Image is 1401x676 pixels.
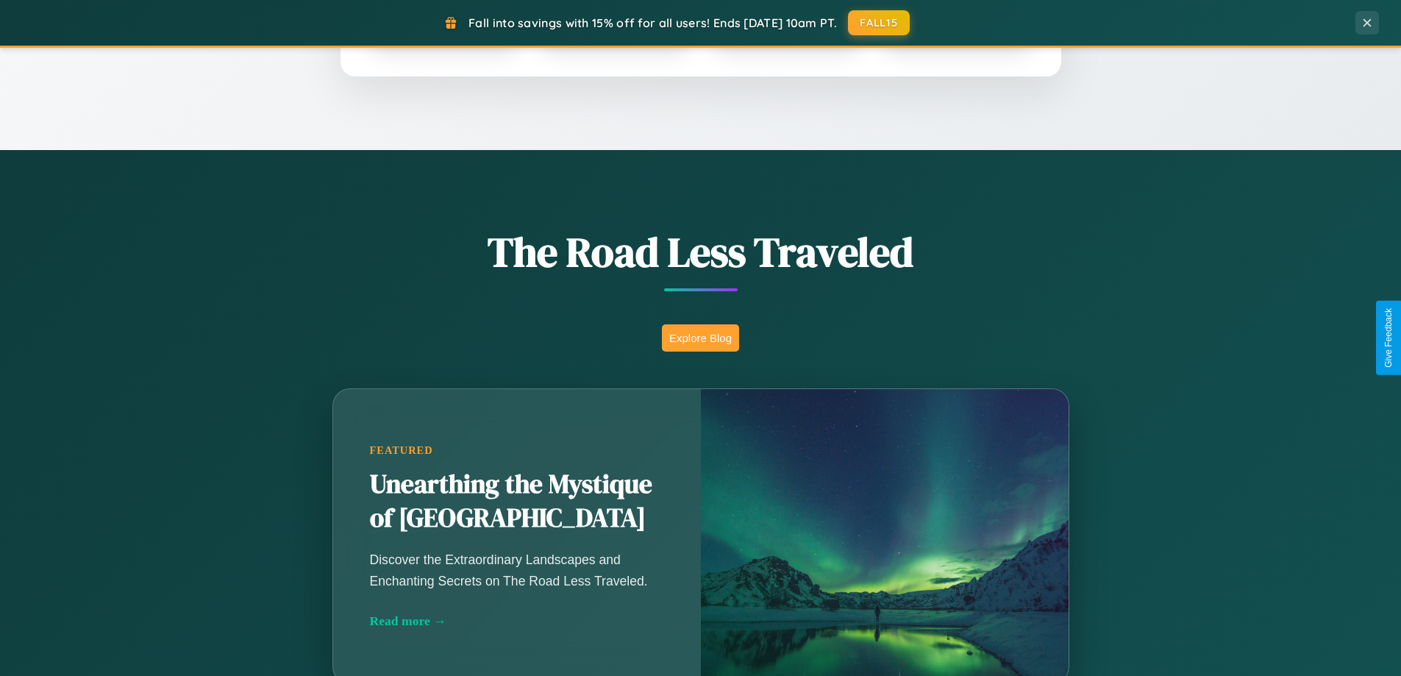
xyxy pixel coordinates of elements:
h1: The Road Less Traveled [260,224,1142,280]
button: FALL15 [848,10,910,35]
button: Explore Blog [662,324,739,352]
h2: Unearthing the Mystique of [GEOGRAPHIC_DATA] [370,468,664,536]
p: Discover the Extraordinary Landscapes and Enchanting Secrets on The Road Less Traveled. [370,549,664,591]
div: Give Feedback [1383,308,1394,368]
span: Fall into savings with 15% off for all users! Ends [DATE] 10am PT. [468,15,837,30]
div: Read more → [370,613,664,629]
div: Featured [370,444,664,457]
